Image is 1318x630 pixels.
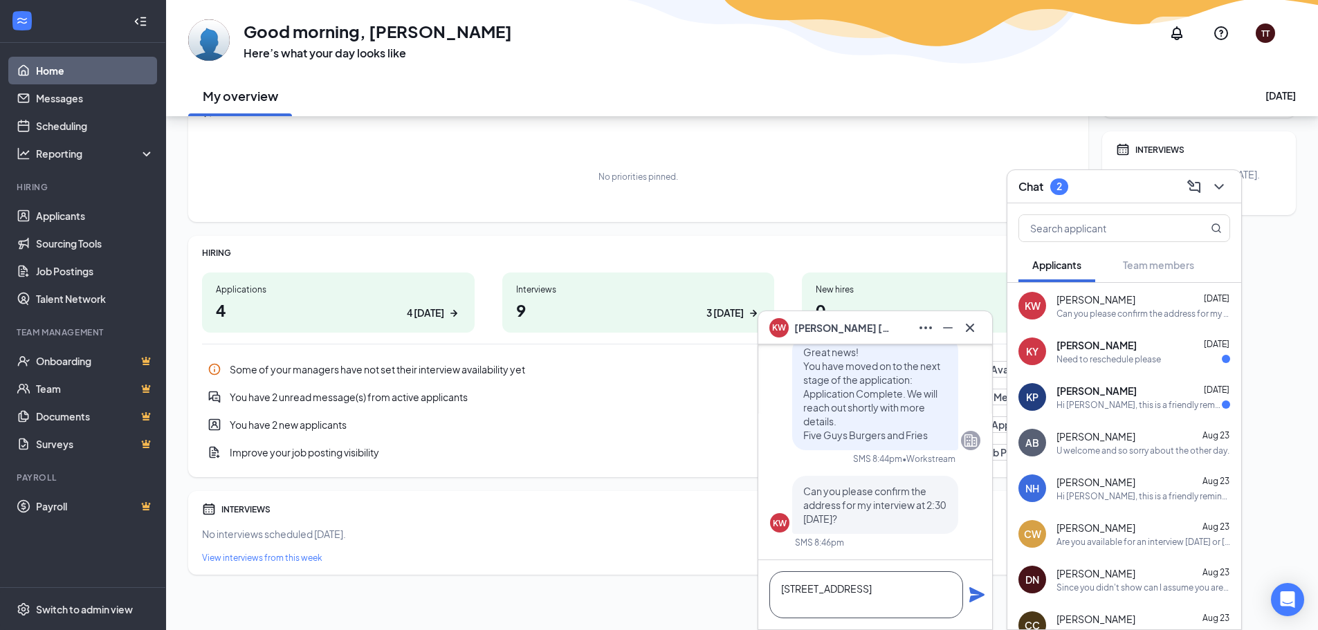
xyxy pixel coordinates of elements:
svg: Company [962,432,979,449]
a: UserEntityYou have 2 new applicantsReview New ApplicantsPin [202,411,1074,438]
span: Can you please confirm the address for my interview at 2:30 [DATE]? [803,485,946,525]
div: SMS 8:44pm [853,453,902,465]
h2: My overview [203,87,278,104]
input: Search applicant [1019,215,1183,241]
div: Hi [PERSON_NAME], this is a friendly reminder. Your meeting with Five Guys Burgers and Fries for ... [1056,490,1230,502]
div: Open Intercom Messenger [1271,583,1304,616]
div: You have 2 new applicants [230,418,915,432]
a: DoubleChatActiveYou have 2 unread message(s) from active applicantsRead MessagesPin [202,383,1074,411]
span: Great news! You have moved on to the next stage of the application: Application Complete. We will... [803,346,940,441]
svg: ChevronDown [1211,178,1227,195]
button: ChevronDown [1208,176,1230,198]
div: 4 [DATE] [407,306,444,320]
span: Aug 23 [1202,521,1229,532]
div: You have 2 unread message(s) from active applicants [202,383,1074,411]
div: No interviews scheduled [DATE]. [1116,167,1282,181]
div: Payroll [17,472,152,483]
img: Tonia Turpin [188,19,230,61]
div: Hiring [17,181,152,193]
div: Applications [216,284,461,295]
span: [DATE] [1204,385,1229,395]
div: Hi [PERSON_NAME], this is a friendly reminder. Your meeting with Five Guys Burgers and Fries for ... [1056,399,1222,411]
div: KP [1026,390,1038,404]
svg: DocumentAdd [208,445,221,459]
a: New hires00 [DATE]ArrowRight [802,272,1074,333]
svg: Analysis [17,147,30,160]
span: Aug 23 [1202,430,1229,441]
a: SurveysCrown [36,430,154,458]
button: Review Job Postings [938,444,1050,461]
div: 3 [DATE] [706,306,744,320]
div: 2 [1056,180,1062,192]
h3: Here’s what your day looks like [244,46,512,61]
svg: Info [208,362,221,376]
a: Talent Network [36,285,154,313]
button: Cross [959,317,981,339]
svg: Ellipses [917,319,934,336]
span: • Workstream [902,453,955,465]
a: Job Postings [36,257,154,285]
h1: Good morning, [PERSON_NAME] [244,19,512,43]
span: [PERSON_NAME] [1056,475,1135,489]
svg: Notifications [1169,25,1185,41]
div: No interviews scheduled [DATE]. [202,527,1074,541]
svg: ComposeMessage [1186,178,1202,195]
svg: Cross [962,319,978,336]
h1: 4 [216,298,461,322]
textarea: [STREET_ADDRESS] [769,571,963,618]
div: HIRING [202,247,1074,259]
h3: Chat [1018,179,1043,194]
span: [PERSON_NAME] [1056,612,1135,626]
div: KW [1025,299,1041,313]
span: [PERSON_NAME] [1056,384,1137,398]
a: Applications44 [DATE]ArrowRight [202,272,475,333]
span: Aug 23 [1202,567,1229,577]
div: Need to reschedule please [1056,353,1161,365]
div: Reporting [36,147,155,160]
div: Are you available for an interview [DATE] or [DATE]? [1056,536,1230,548]
h1: 9 [516,298,761,322]
span: [DATE] [1204,293,1229,304]
span: Aug 23 [1202,476,1229,486]
a: Interviews93 [DATE]ArrowRight [502,272,775,333]
svg: UserEntity [208,418,221,432]
div: SMS 8:46pm [795,537,844,548]
h1: 0 [816,298,1061,322]
a: View interviews from this week [202,552,1074,564]
span: [DATE] [1204,339,1229,349]
a: PayrollCrown [36,492,154,520]
svg: QuestionInfo [1213,25,1229,41]
span: [PERSON_NAME] [1056,429,1135,443]
a: Applicants [36,202,154,230]
svg: Collapse [134,15,147,28]
svg: MagnifyingGlass [1211,223,1222,234]
span: [PERSON_NAME] [PERSON_NAME] [794,320,891,335]
a: Sourcing Tools [36,230,154,257]
div: KY [1026,344,1038,358]
span: [PERSON_NAME] [1056,293,1135,306]
div: U welcome and so sorry about the other day. [1056,445,1229,456]
a: DocumentsCrown [36,402,154,430]
a: Scheduling [36,112,154,140]
div: INTERVIEWS [221,503,1074,515]
div: Since you didn't show can I assume you aren't interested? [1056,582,1230,593]
div: No priorities pinned. [598,171,678,183]
svg: Minimize [940,319,956,336]
button: Plane [969,586,985,603]
span: [PERSON_NAME] [1056,338,1137,352]
div: Switch to admin view [36,602,133,616]
div: Improve your job posting visibility [230,445,930,459]
div: CW [1024,527,1041,541]
svg: DoubleChatActive [208,390,221,404]
span: [PERSON_NAME] [1056,566,1135,580]
div: Team Management [17,326,152,338]
button: ComposeMessage [1183,176,1205,198]
div: Some of your managers have not set their interview availability yet [230,362,955,376]
span: Applicants [1032,259,1081,271]
a: OnboardingCrown [36,347,154,375]
svg: ArrowRight [747,306,760,320]
div: AB [1025,436,1039,450]
div: Can you please confirm the address for my interview at 2:30 [DATE]? [1056,308,1230,319]
span: Team members [1123,259,1194,271]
